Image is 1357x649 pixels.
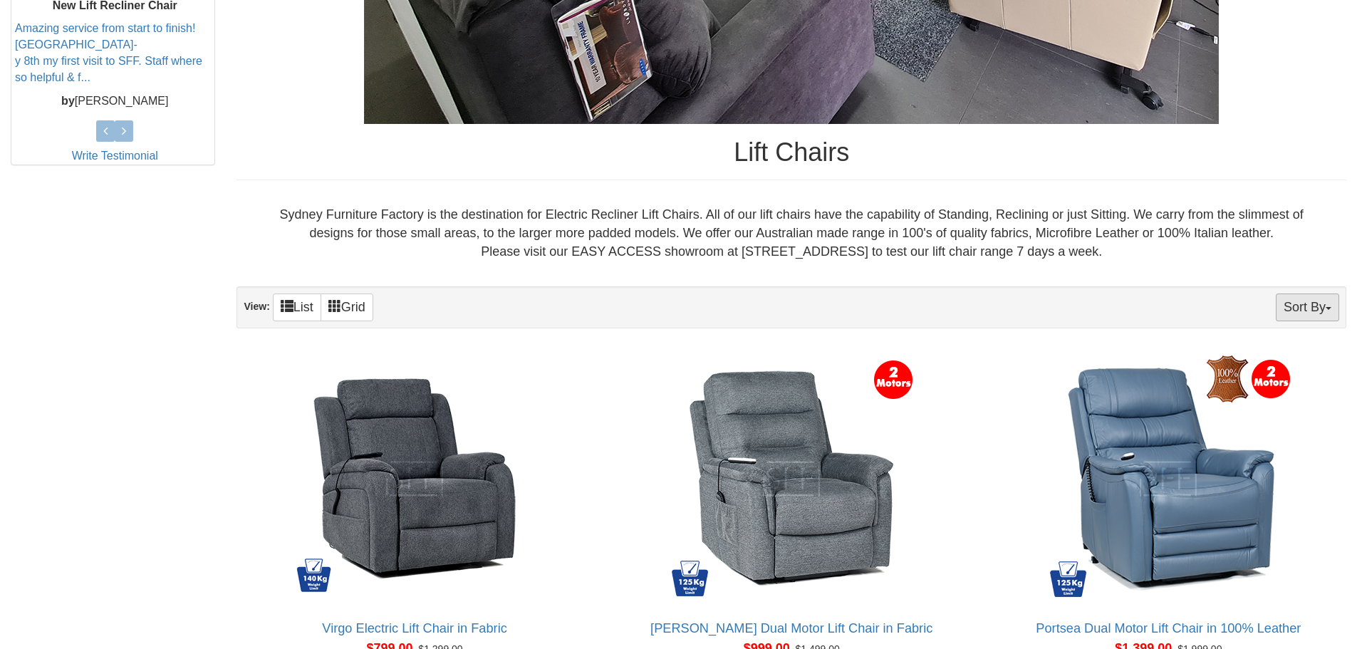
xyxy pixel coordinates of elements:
p: [PERSON_NAME] [15,93,214,110]
a: Write Testimonial [72,150,158,162]
strong: View: [244,301,269,313]
b: by [61,95,75,107]
a: Grid [321,294,373,321]
a: Virgo Electric Lift Chair in Fabric [322,621,506,635]
h1: Lift Chairs [236,138,1346,167]
img: Virgo Electric Lift Chair in Fabric [286,351,543,607]
a: List [273,294,321,321]
a: [PERSON_NAME] Dual Motor Lift Chair in Fabric [650,621,932,635]
img: Portsea Dual Motor Lift Chair in 100% Leather [1040,351,1296,607]
button: Sort By [1276,294,1339,321]
a: Portsea Dual Motor Lift Chair in 100% Leather [1036,621,1301,635]
a: Amazing service from start to finish! [GEOGRAPHIC_DATA]-y 8th my first visit to SFF. Staff where ... [15,23,202,84]
div: Sydney Furniture Factory is the destination for Electric Recliner Lift Chairs. All of our lift ch... [248,206,1335,261]
img: Bristow Dual Motor Lift Chair in Fabric [663,351,920,607]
